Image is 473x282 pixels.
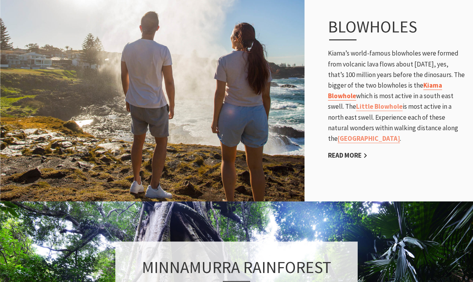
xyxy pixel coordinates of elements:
[328,151,367,160] a: Read More
[328,48,465,144] p: Kiama’s world-famous blowholes were formed from volcanic lava flows about [DATE], yes, that’s 100...
[356,102,403,111] a: Little Blowhole
[133,257,340,282] h3: Minnamurra Rainforest
[338,134,400,143] a: [GEOGRAPHIC_DATA]
[328,17,451,40] h3: Blowholes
